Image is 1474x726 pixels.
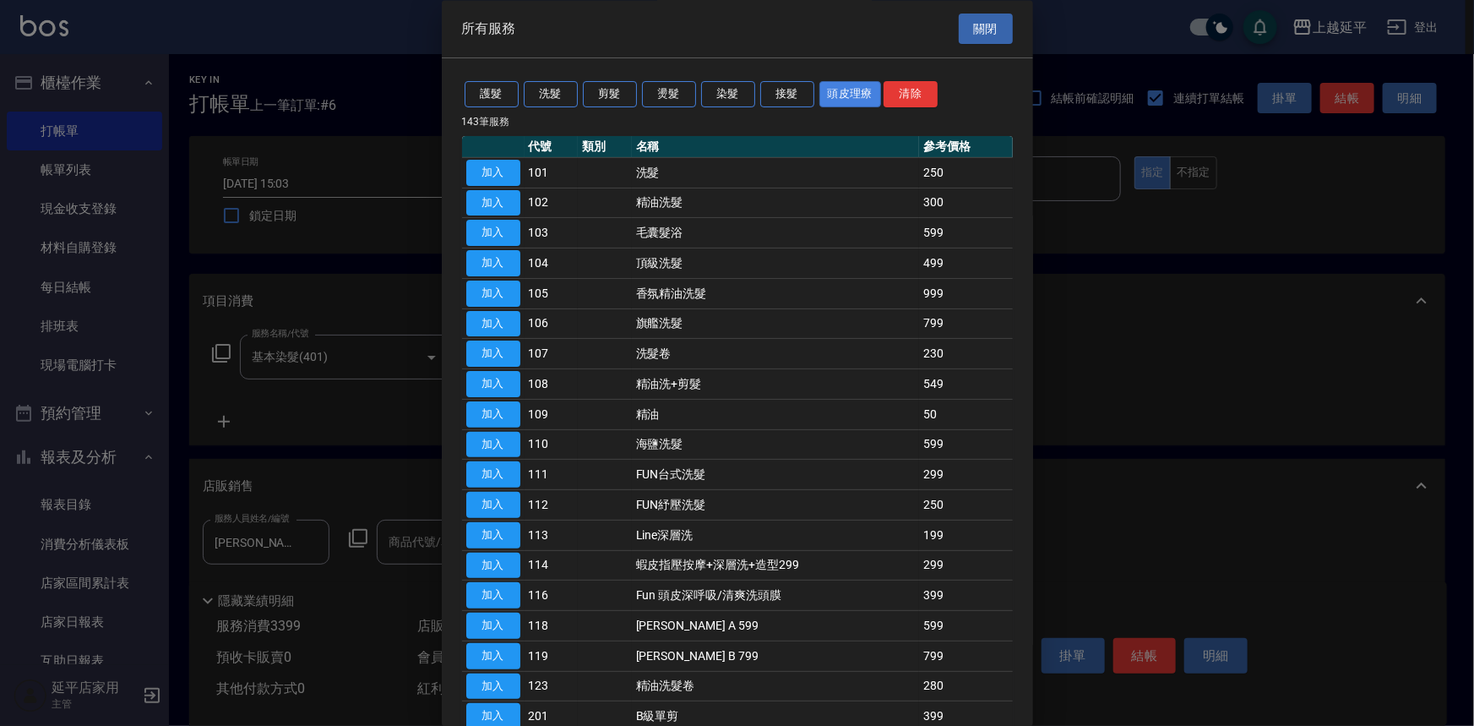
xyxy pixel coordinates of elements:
[466,401,520,428] button: 加入
[466,553,520,579] button: 加入
[919,279,1012,309] td: 999
[466,614,520,640] button: 加入
[466,462,520,489] button: 加入
[525,136,579,158] th: 代號
[466,221,520,247] button: 加入
[525,490,579,521] td: 112
[525,521,579,551] td: 113
[466,251,520,277] button: 加入
[632,136,920,158] th: 名稱
[760,82,814,108] button: 接髮
[919,611,1012,641] td: 599
[919,248,1012,279] td: 499
[525,218,579,248] td: 103
[632,339,920,369] td: 洗髮卷
[919,430,1012,461] td: 599
[632,400,920,430] td: 精油
[632,248,920,279] td: 頂級洗髮
[959,14,1013,45] button: 關閉
[632,490,920,521] td: FUN紓壓洗髮
[919,188,1012,219] td: 300
[524,82,578,108] button: 洗髮
[466,372,520,398] button: 加入
[525,339,579,369] td: 107
[466,190,520,216] button: 加入
[466,643,520,669] button: 加入
[525,188,579,219] td: 102
[919,218,1012,248] td: 599
[465,82,519,108] button: 護髮
[466,432,520,458] button: 加入
[642,82,696,108] button: 燙髮
[919,521,1012,551] td: 199
[632,188,920,219] td: 精油洗髮
[632,430,920,461] td: 海鹽洗髮
[919,551,1012,581] td: 299
[462,114,1013,129] p: 143 筆服務
[632,309,920,340] td: 旗艦洗髮
[525,581,579,611] td: 116
[632,641,920,672] td: [PERSON_NAME] B 799
[919,672,1012,702] td: 280
[578,136,632,158] th: 類別
[583,82,637,108] button: 剪髮
[919,309,1012,340] td: 799
[525,551,579,581] td: 114
[919,369,1012,400] td: 549
[884,82,938,108] button: 清除
[919,581,1012,611] td: 399
[525,611,579,641] td: 118
[632,581,920,611] td: Fun 頭皮深呼吸/清爽洗頭膜
[632,279,920,309] td: 香氛精油洗髮
[632,369,920,400] td: 精油洗+剪髮
[632,551,920,581] td: 蝦皮指壓按摩+深層洗+造型299
[632,158,920,188] td: 洗髮
[632,460,920,490] td: FUN台式洗髮
[466,160,520,186] button: 加入
[525,279,579,309] td: 105
[632,521,920,551] td: Line深層洗
[525,158,579,188] td: 101
[632,672,920,702] td: 精油洗髮卷
[525,672,579,702] td: 123
[525,460,579,490] td: 111
[525,430,579,461] td: 110
[919,400,1012,430] td: 50
[525,309,579,340] td: 106
[632,611,920,641] td: [PERSON_NAME] A 599
[466,341,520,368] button: 加入
[466,493,520,519] button: 加入
[632,218,920,248] td: 毛囊髮浴
[919,460,1012,490] td: 299
[525,641,579,672] td: 119
[466,583,520,609] button: 加入
[819,82,882,108] button: 頭皮理療
[919,158,1012,188] td: 250
[525,369,579,400] td: 108
[466,522,520,549] button: 加入
[919,136,1012,158] th: 參考價格
[919,641,1012,672] td: 799
[525,400,579,430] td: 109
[466,311,520,337] button: 加入
[701,82,755,108] button: 染髮
[525,248,579,279] td: 104
[919,339,1012,369] td: 230
[919,490,1012,521] td: 250
[462,20,516,37] span: 所有服務
[466,674,520,700] button: 加入
[466,281,520,307] button: 加入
